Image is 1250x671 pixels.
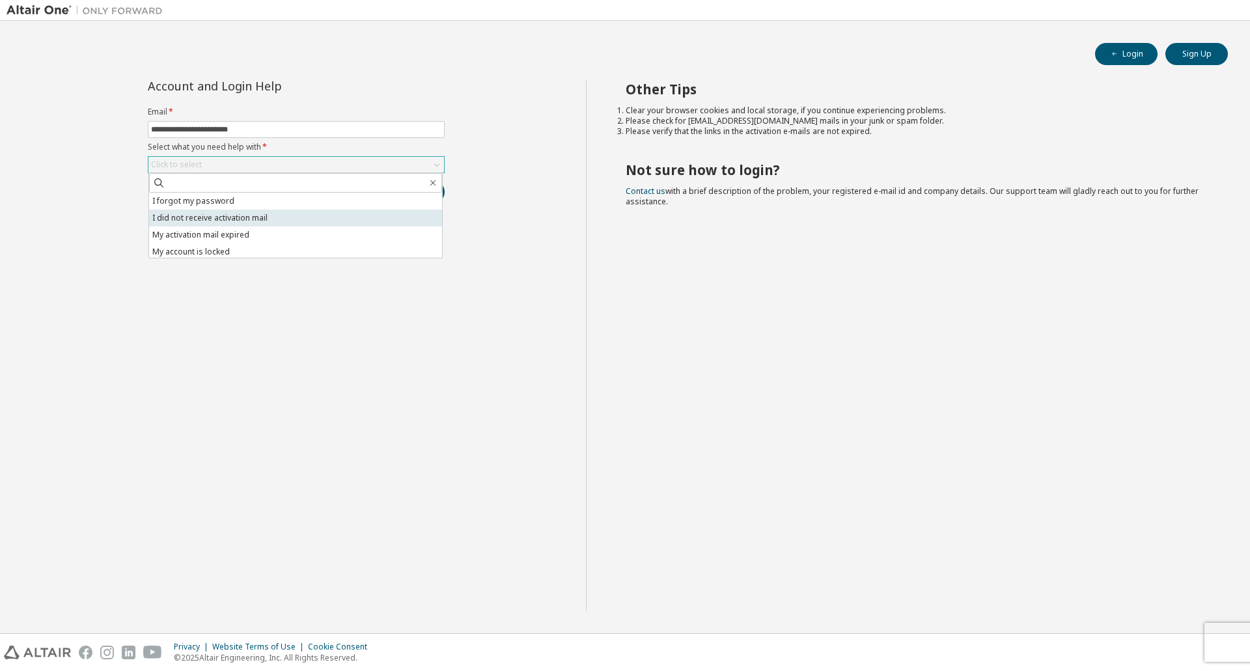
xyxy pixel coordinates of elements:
[1165,43,1228,65] button: Sign Up
[122,646,135,659] img: linkedin.svg
[148,81,385,91] div: Account and Login Help
[79,646,92,659] img: facebook.svg
[151,159,202,170] div: Click to select
[626,185,665,197] a: Contact us
[148,157,444,172] div: Click to select
[212,642,308,652] div: Website Terms of Use
[4,646,71,659] img: altair_logo.svg
[626,126,1205,137] li: Please verify that the links in the activation e-mails are not expired.
[148,142,445,152] label: Select what you need help with
[626,161,1205,178] h2: Not sure how to login?
[100,646,114,659] img: instagram.svg
[626,185,1199,207] span: with a brief description of the problem, your registered e-mail id and company details. Our suppo...
[626,105,1205,116] li: Clear your browser cookies and local storage, if you continue experiencing problems.
[143,646,162,659] img: youtube.svg
[149,193,442,210] li: I forgot my password
[422,125,432,135] img: npw-badge-icon-locked.svg
[308,642,375,652] div: Cookie Consent
[1095,43,1158,65] button: Login
[626,81,1205,98] h2: Other Tips
[7,4,169,17] img: Altair One
[148,107,445,117] label: Email
[174,652,375,663] p: © 2025 Altair Engineering, Inc. All Rights Reserved.
[174,642,212,652] div: Privacy
[626,116,1205,126] li: Please check for [EMAIL_ADDRESS][DOMAIN_NAME] mails in your junk or spam folder.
